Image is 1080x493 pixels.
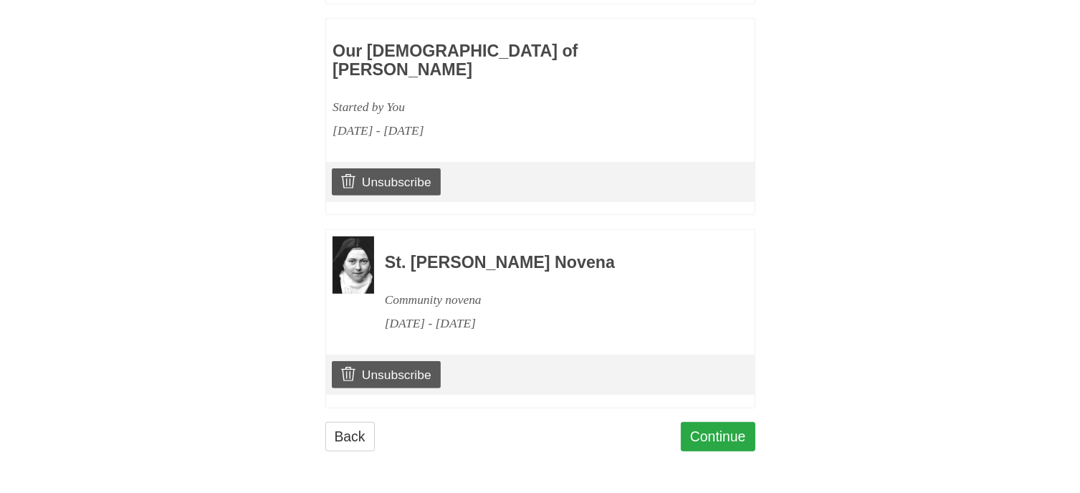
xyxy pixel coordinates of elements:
a: Continue [681,422,755,451]
h3: Our [DEMOGRAPHIC_DATA] of [PERSON_NAME] [333,42,664,79]
h3: St. [PERSON_NAME] Novena [385,254,716,272]
div: Community novena [385,288,716,312]
div: [DATE] - [DATE] [385,312,716,335]
a: Unsubscribe [332,361,440,388]
a: Unsubscribe [332,168,440,196]
div: [DATE] - [DATE] [333,119,664,143]
a: Back [325,422,375,451]
div: Started by You [333,95,664,119]
img: Novena image [333,236,374,294]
